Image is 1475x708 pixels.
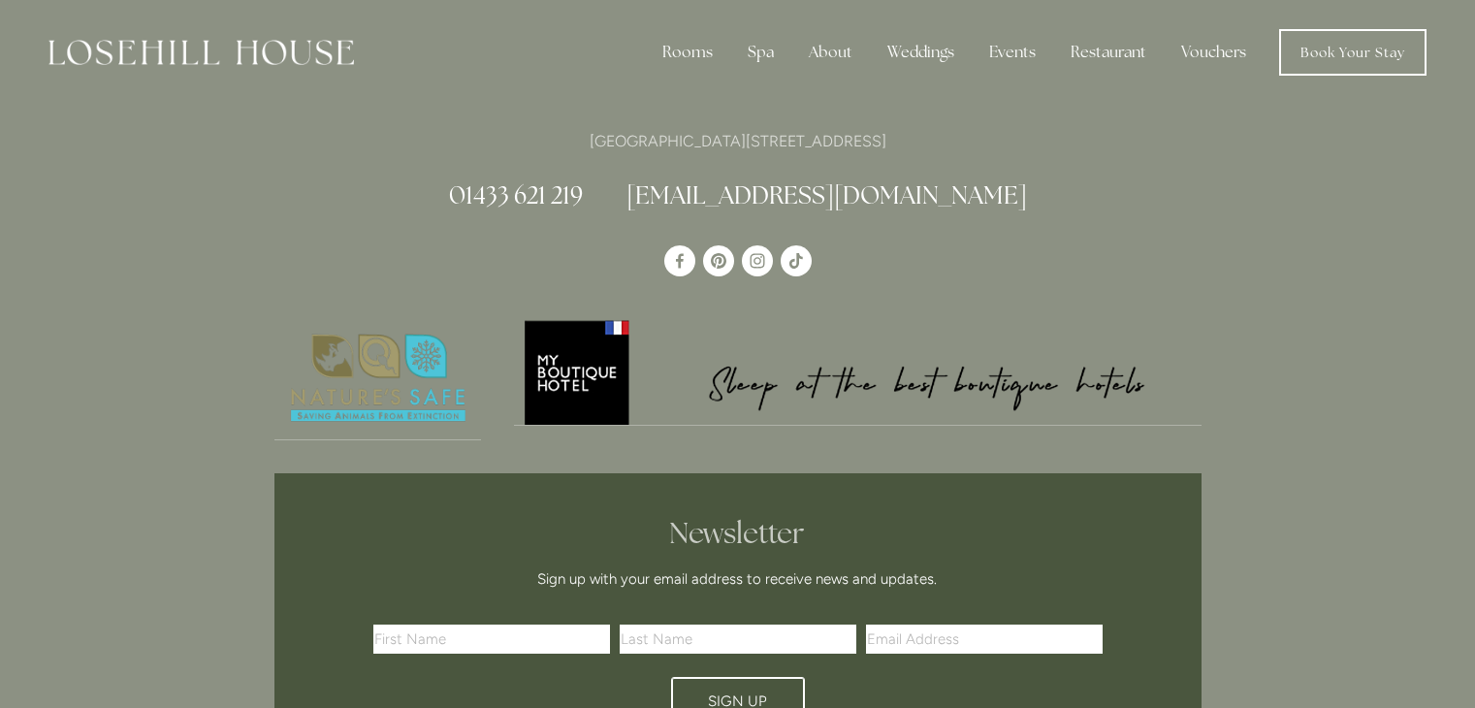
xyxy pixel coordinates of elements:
input: Last Name [620,625,856,654]
a: Nature's Safe - Logo [274,317,482,440]
p: Sign up with your email address to receive news and updates. [380,567,1096,591]
a: My Boutique Hotel - Logo [514,317,1202,426]
a: TikTok [781,245,812,276]
div: Weddings [872,33,970,72]
input: First Name [373,625,610,654]
a: Losehill House Hotel & Spa [664,245,695,276]
input: Email Address [866,625,1103,654]
a: Book Your Stay [1279,29,1427,76]
a: Pinterest [703,245,734,276]
a: 01433 621 219 [449,179,583,210]
img: Nature's Safe - Logo [274,317,482,439]
img: Losehill House [48,40,354,65]
div: Rooms [647,33,728,72]
div: Events [974,33,1051,72]
img: My Boutique Hotel - Logo [514,317,1202,425]
p: [GEOGRAPHIC_DATA][STREET_ADDRESS] [274,128,1202,154]
div: Restaurant [1055,33,1162,72]
a: Vouchers [1166,33,1262,72]
a: [EMAIL_ADDRESS][DOMAIN_NAME] [626,179,1027,210]
div: Spa [732,33,789,72]
div: About [793,33,868,72]
h2: Newsletter [380,516,1096,551]
a: Instagram [742,245,773,276]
